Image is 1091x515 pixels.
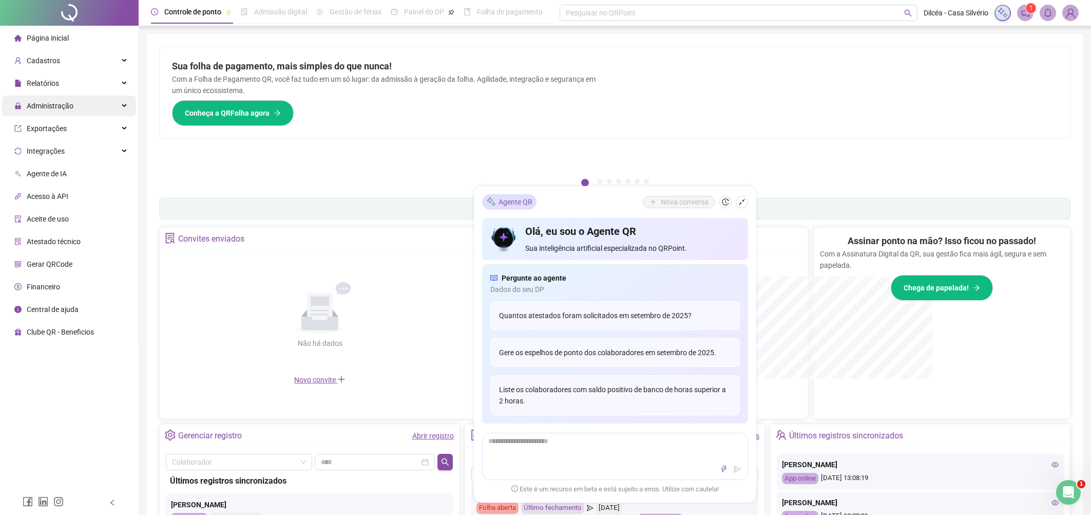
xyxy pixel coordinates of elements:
div: Último fechamento [521,502,584,514]
span: arrow-right [274,109,281,117]
button: 3 [607,179,612,184]
sup: 1 [1026,3,1036,13]
div: [PERSON_NAME] [782,497,1059,508]
span: shrink [738,198,745,206]
span: read [490,272,497,284]
button: Conheça a QRFolha agora [172,100,294,126]
span: Novo convite [294,376,346,384]
span: Admissão digital [254,8,307,16]
span: Conheça a QRFolha agora [185,107,270,119]
span: Dilcéa - Casa Silvério [924,7,988,19]
span: linkedin [38,496,48,507]
div: Gere os espelhos de ponto dos colaboradores em setembro de 2025. [490,338,740,367]
div: Quantos atestados foram solicitados em setembro de 2025? [490,301,740,330]
span: Gerar QRCode [27,260,72,268]
span: export [14,125,22,132]
button: thunderbolt [718,463,730,475]
span: search [904,9,912,17]
a: Abrir registro [412,432,454,440]
span: eye [1051,461,1059,468]
span: thunderbolt [720,466,728,473]
button: 5 [625,179,630,184]
button: 6 [635,179,640,184]
span: 1 [1077,480,1085,488]
span: facebook [23,496,33,507]
span: plus [337,375,346,383]
span: history [722,198,729,206]
span: Financeiro [27,283,60,291]
span: arrow-right [973,284,980,291]
p: Com a Assinatura Digital da QR, sua gestão fica mais ágil, segura e sem papelada. [820,248,1064,271]
div: Últimos registros sincronizados [789,427,903,445]
span: bell [1043,8,1052,17]
div: Não há dados [273,338,367,349]
span: setting [165,430,176,440]
span: Atestado técnico [27,237,81,246]
span: home [14,34,22,42]
div: Agente QR [482,194,537,210]
div: Folha aberta [476,502,519,514]
span: Agente de IA [27,170,67,178]
span: api [14,193,22,200]
span: dollar [14,283,22,290]
button: 7 [644,179,649,184]
span: qrcode [14,261,22,268]
button: 2 [598,179,603,184]
span: pushpin [225,9,232,15]
span: Este é um recurso em beta e está sujeito a erros. Utilize com cautela! [511,484,719,494]
div: [DATE] 13:08:19 [782,473,1059,485]
span: audit [14,215,22,223]
span: file-done [241,8,248,15]
div: [PERSON_NAME] [171,499,448,510]
span: eye [1051,499,1059,506]
span: team [776,430,787,440]
h4: Olá, eu sou o Agente QR [525,224,739,238]
span: sync [14,148,22,155]
span: dashboard [391,8,398,15]
button: Chega de papelada! [891,275,993,301]
button: send [731,463,743,475]
img: sparkle-icon.fc2bf0ac1784a2077858766a79e2daf3.svg [486,196,496,207]
button: 1 [581,179,589,187]
span: Folha de pagamento [477,8,543,16]
img: icon [490,224,518,254]
span: info-circle [14,306,22,313]
button: Nova conversa [643,196,715,208]
span: notification [1021,8,1030,17]
span: file-text [470,430,481,440]
span: user-add [14,57,22,64]
span: pushpin [448,9,454,15]
iframe: Intercom live chat [1056,480,1081,505]
span: Cadastros [27,57,60,65]
div: [PERSON_NAME] [782,459,1059,470]
span: search [441,458,449,466]
span: left [109,499,116,506]
span: clock-circle [151,8,158,15]
span: send [587,502,594,514]
span: Central de ajuda [27,305,79,314]
h2: Assinar ponto na mão? Isso ficou no passado! [848,234,1036,248]
span: Clube QR - Beneficios [27,328,94,336]
span: Página inicial [27,34,69,42]
img: 92805 [1063,5,1078,21]
span: Sua inteligência artificial especializada no QRPoint. [525,243,739,254]
span: Painel do DP [404,8,444,16]
h2: Sua folha de pagamento, mais simples do que nunca! [172,59,603,73]
img: sparkle-icon.fc2bf0ac1784a2077858766a79e2daf3.svg [997,7,1008,19]
div: [DATE] [596,502,622,514]
div: App online [782,473,818,485]
span: Integrações [27,147,65,155]
span: Aceite de uso [27,215,69,223]
span: Administração [27,102,73,110]
span: book [464,8,471,15]
span: Controle de ponto [164,8,221,16]
span: Exportações [27,124,67,133]
span: 1 [1029,5,1033,12]
span: Relatórios [27,79,59,87]
span: sun [316,8,323,15]
div: Últimos registros sincronizados [170,474,449,487]
span: lock [14,102,22,109]
span: exclamation-circle [511,485,518,492]
span: Dados do seu DP [490,284,740,295]
p: Com a Folha de Pagamento QR, você faz tudo em um só lugar: da admissão à geração da folha. Agilid... [172,73,603,96]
